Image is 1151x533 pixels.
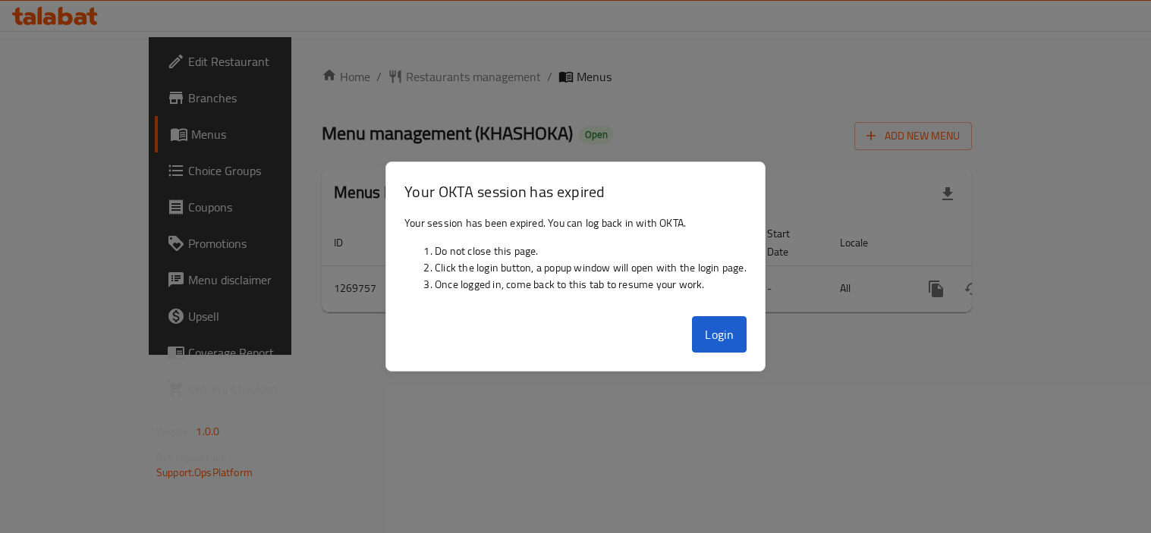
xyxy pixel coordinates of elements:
li: Once logged in, come back to this tab to resume your work. [435,276,747,293]
li: Click the login button, a popup window will open with the login page. [435,259,747,276]
div: Your session has been expired. You can log back in with OKTA. [386,208,765,310]
h3: Your OKTA session has expired [404,180,747,202]
li: Do not close this page. [435,243,747,259]
button: Login [692,316,747,353]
